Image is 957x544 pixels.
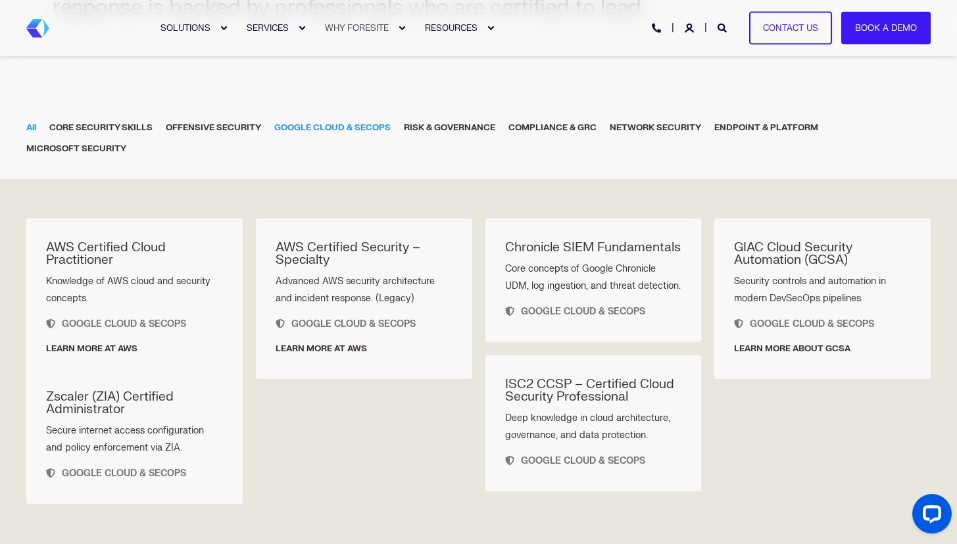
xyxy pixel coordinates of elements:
[734,307,911,332] div: GOOGLE CLOUD & SECOPS
[505,241,682,254] h2: Chronicle SIEM Fundamentals
[487,24,495,32] div: Expand RESOURCES
[276,276,435,304] span: Advanced AWS security architecture and incident response. (Legacy)
[276,332,453,356] span: Learn more at AWS
[505,263,681,291] span: Core concepts of Google Chronicle UDM, log ingestion, and threat detection.
[26,218,243,379] a: AWS Certified Cloud PractitionerKnowledge of AWS cloud and security concepts.GOOGLE CLOUD & SECOP...
[734,332,911,356] span: Learn more about GCSA
[505,378,682,403] h2: ISC2 CCSP – Certified Cloud Security Professional
[902,489,957,544] iframe: LiveChat chat widget
[46,425,204,453] span: Secure internet access configuration and policy enforcement via ZIA.
[46,307,223,332] div: GOOGLE CLOUD & SECOPS
[26,117,931,159] ul: Filter
[46,332,223,356] span: Learn more at AWS
[46,391,223,416] h2: Zscaler (ZIA) Certified Administrator
[46,276,210,304] span: Knowledge of AWS cloud and security concepts.
[166,120,261,135] div: OFFENSIVE SECURITY
[49,120,153,135] div: CORE SECURITY SKILLS
[298,24,306,32] div: Expand SERVICES
[714,120,818,135] div: ENDPOINT & PLATFORM
[256,218,472,379] a: AWS Certified Security – SpecialtyAdvanced AWS security architecture and incident response. (Lega...
[505,444,682,468] div: GOOGLE CLOUD & SECOPS
[718,22,729,33] a: Open Search
[610,120,701,135] div: NETWORK SECURITY
[26,120,36,135] div: All
[274,120,391,135] div: GOOGLE CLOUD & SECOPS
[734,276,886,304] span: Security controls and automation in modern DevSecOps pipelines.
[46,241,223,266] h2: AWS Certified Cloud Practitioner
[508,120,597,135] div: COMPLIANCE & GRC
[734,241,911,266] h2: GIAC Cloud Security Automation (GCSA)
[398,24,406,32] div: Expand WHY FORESITE
[160,22,210,33] span: SOLUTIONS
[505,295,682,319] div: GOOGLE CLOUD & SECOPS
[26,141,126,156] div: MICROSOFT SECURITY
[220,24,228,32] div: Expand SOLUTIONS
[46,457,223,481] div: GOOGLE CLOUD & SECOPS
[26,19,49,37] a: Back to Home
[404,120,495,135] div: RISK & GOVERNANCE
[425,22,478,33] span: RESOURCES
[841,11,931,45] a: Book a Demo
[276,241,453,266] h2: AWS Certified Security – Specialty
[276,307,453,332] div: GOOGLE CLOUD & SECOPS
[325,22,389,33] span: WHY FORESITE
[749,11,832,45] a: Contact Us
[685,22,697,33] a: Login
[714,218,931,379] a: GIAC Cloud Security Automation (GCSA)Security controls and automation in modern DevSecOps pipelin...
[26,19,49,37] img: Foresite brand mark, a hexagon shape of blues with a directional arrow to the right hand side
[505,412,670,441] span: Deep knowledge in cloud architecture, governance, and data protection.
